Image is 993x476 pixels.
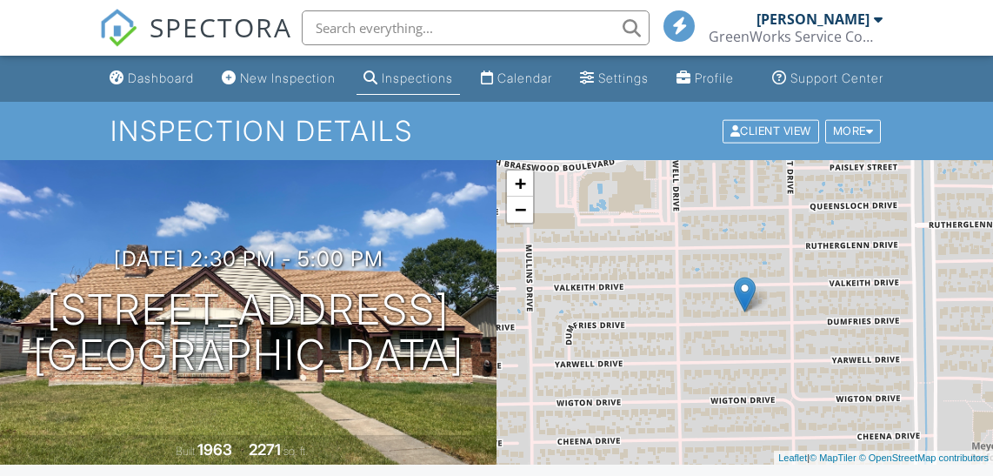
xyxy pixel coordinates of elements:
[790,70,883,85] div: Support Center
[150,9,292,45] span: SPECTORA
[33,287,464,379] h1: [STREET_ADDRESS] [GEOGRAPHIC_DATA]
[756,10,870,28] div: [PERSON_NAME]
[507,197,533,223] a: Zoom out
[721,124,823,137] a: Client View
[110,116,883,146] h1: Inspection Details
[99,23,292,60] a: SPECTORA
[778,453,807,463] a: Leaflet
[497,70,552,85] div: Calendar
[774,451,993,466] div: |
[249,440,281,459] div: 2271
[382,70,453,85] div: Inspections
[765,63,890,95] a: Support Center
[215,63,343,95] a: New Inspection
[283,445,308,458] span: sq. ft.
[709,28,883,45] div: GreenWorks Service Company
[302,10,650,45] input: Search everything...
[99,9,137,47] img: The Best Home Inspection Software - Spectora
[859,453,989,463] a: © OpenStreetMap contributors
[825,119,882,143] div: More
[695,70,734,85] div: Profile
[176,445,195,458] span: Built
[128,70,194,85] div: Dashboard
[114,247,383,271] h3: [DATE] 2:30 pm - 5:00 pm
[474,63,559,95] a: Calendar
[573,63,656,95] a: Settings
[357,63,460,95] a: Inspections
[810,453,856,463] a: © MapTiler
[598,70,649,85] div: Settings
[197,440,232,459] div: 1963
[103,63,201,95] a: Dashboard
[240,70,336,85] div: New Inspection
[507,171,533,197] a: Zoom in
[723,119,819,143] div: Client View
[670,63,741,95] a: Profile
